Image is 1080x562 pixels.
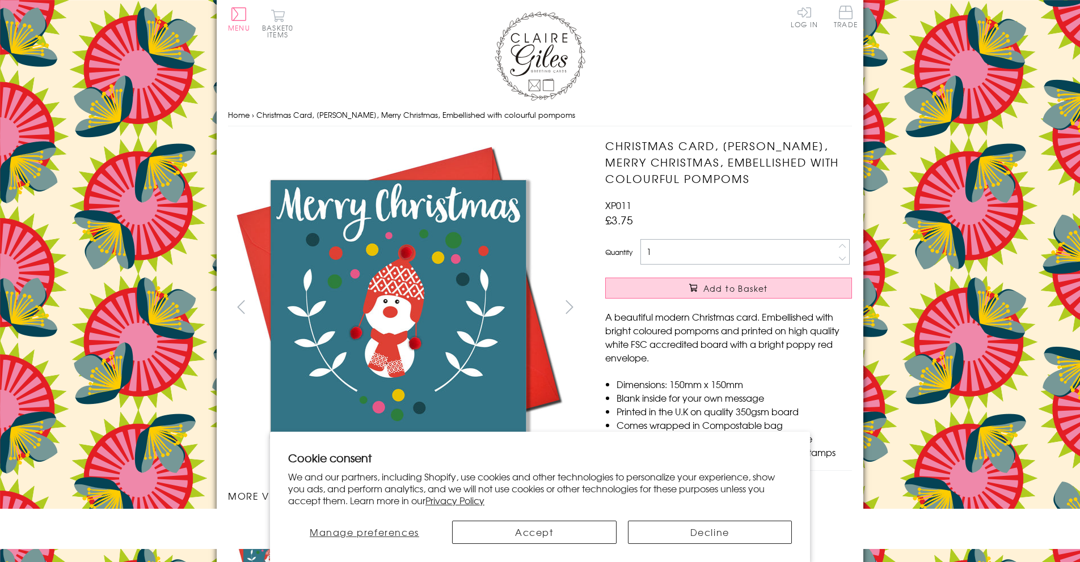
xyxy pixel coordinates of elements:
[605,138,852,186] h1: Christmas Card, [PERSON_NAME], Merry Christmas, Embellished with colourful pompoms
[288,471,792,506] p: We and our partners, including Shopify, use cookies and other technologies to personalize your ex...
[228,23,250,33] span: Menu
[617,418,852,432] li: Comes wrapped in Compostable bag
[288,521,441,544] button: Manage preferences
[605,278,852,299] button: Add to Basket
[628,521,792,544] button: Decline
[425,493,484,507] a: Privacy Policy
[288,450,792,466] h2: Cookie consent
[791,6,818,28] a: Log In
[228,7,250,31] button: Menu
[583,138,923,467] img: Christmas Card, Snowman, Merry Christmas, Embellished with colourful pompoms
[228,104,852,127] nav: breadcrumbs
[228,294,254,320] button: prev
[252,109,254,120] span: ›
[605,198,631,212] span: XP011
[703,283,768,294] span: Add to Basket
[256,109,575,120] span: Christmas Card, [PERSON_NAME], Merry Christmas, Embellished with colourful pompoms
[605,212,633,228] span: £3.75
[605,247,632,257] label: Quantity
[834,6,858,30] a: Trade
[228,489,583,503] h3: More views
[617,377,852,391] li: Dimensions: 150mm x 150mm
[310,525,419,539] span: Manage preferences
[262,9,293,38] button: Basket0 items
[605,310,852,364] p: A beautiful modern Christmas card. Embellished with bright coloured pompoms and printed on high q...
[617,405,852,418] li: Printed in the U.K on quality 350gsm board
[834,6,858,28] span: Trade
[228,138,568,478] img: Christmas Card, Snowman, Merry Christmas, Embellished with colourful pompoms
[228,109,250,120] a: Home
[557,294,583,320] button: next
[495,11,585,101] img: Claire Giles Greetings Cards
[267,23,293,40] span: 0 items
[452,521,617,544] button: Accept
[617,391,852,405] li: Blank inside for your own message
